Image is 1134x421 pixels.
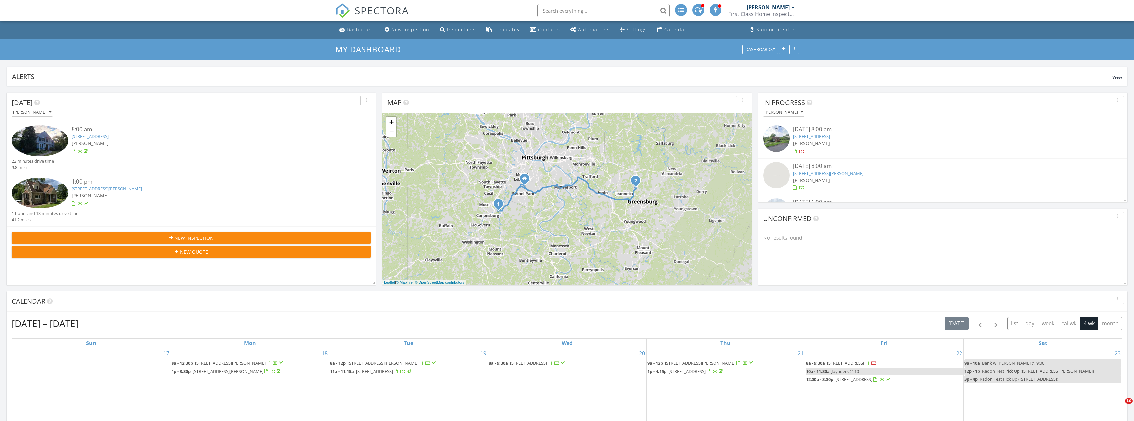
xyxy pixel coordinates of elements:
[1080,317,1098,330] button: 4 wk
[763,98,805,107] span: In Progress
[72,133,109,139] a: [STREET_ADDRESS]
[655,24,689,36] a: Calendar
[85,339,98,348] a: Sunday
[747,4,790,11] div: [PERSON_NAME]
[243,339,257,348] a: Monday
[330,360,437,366] a: 8a - 12p [STREET_ADDRESS][PERSON_NAME]
[638,348,646,359] a: Go to August 20, 2025
[12,317,78,330] h2: [DATE] – [DATE]
[793,133,830,139] a: [STREET_ADDRESS]
[617,24,649,36] a: Settings
[806,359,963,367] a: 8a - 9:30a [STREET_ADDRESS]
[330,359,487,367] a: 8a - 12p [STREET_ADDRESS][PERSON_NAME]
[347,26,374,33] div: Dashboard
[12,72,1112,81] div: Alerts
[355,3,409,17] span: SPECTORA
[560,339,574,348] a: Wednesday
[647,360,663,366] span: 9a - 12p
[12,232,371,244] button: New Inspection
[489,360,508,366] span: 8a - 9:30a
[172,360,193,366] span: 8a - 12:30p
[793,170,863,176] a: [STREET_ADDRESS][PERSON_NAME]
[945,317,969,330] button: [DATE]
[763,108,804,117] button: [PERSON_NAME]
[988,317,1004,330] button: Next
[879,339,889,348] a: Friday
[756,26,795,33] div: Support Center
[382,280,466,285] div: |
[764,110,803,115] div: [PERSON_NAME]
[634,179,637,183] i: 2
[964,368,980,374] span: 12p - 1p
[391,26,429,33] div: New Inspection
[348,360,418,366] span: [STREET_ADDRESS][PERSON_NAME]
[72,125,341,133] div: 8:00 am
[745,47,775,52] div: Dashboards
[174,235,214,241] span: New Inspection
[793,125,1092,133] div: [DATE] 8:00 am
[763,162,1122,191] a: [DATE] 8:00 am [STREET_ADDRESS][PERSON_NAME] [PERSON_NAME]
[806,368,830,374] span: 10a - 11:30a
[627,26,647,33] div: Settings
[489,360,566,366] a: 8a - 9:30a [STREET_ADDRESS]
[793,162,1092,170] div: [DATE] 8:00 am
[1111,398,1127,414] iframe: Intercom live chat
[793,177,830,183] span: [PERSON_NAME]
[1037,339,1049,348] a: Saturday
[982,368,1094,374] span: Radon Test Pick Up ([STREET_ADDRESS][PERSON_NAME])
[537,4,670,17] input: Search everything...
[12,210,78,217] div: 1 hours and 13 minutes drive time
[12,158,54,164] div: 22 minutes drive time
[180,248,208,255] span: New Quote
[806,376,963,384] a: 12:30p - 3:30p [STREET_ADDRESS]
[793,198,1092,207] div: [DATE] 1:00 pm
[498,204,502,208] div: 1033 Woodridge Dr, Canonsburg, PA 15317
[12,178,68,208] img: 9360590%2Fcover_photos%2FodT4tlVN4hd3XdyTkXJM%2Fsmall.jpg
[172,368,328,376] a: 1p - 3:30p [STREET_ADDRESS][PERSON_NAME]
[335,44,407,55] a: My Dashboard
[13,110,51,115] div: [PERSON_NAME]
[758,229,1127,247] div: No results found
[1022,317,1038,330] button: day
[806,360,825,366] span: 8a - 9:30a
[12,217,78,223] div: 41.2 miles
[330,368,487,376] a: 11a - 11:15a [STREET_ADDRESS]
[665,360,735,366] span: [STREET_ADDRESS][PERSON_NAME]
[832,368,859,374] span: Joyriders @ 10
[664,26,687,33] div: Calendar
[647,368,804,376] a: 1p - 4:15p [STREET_ADDRESS]
[793,140,830,146] span: [PERSON_NAME]
[1058,317,1080,330] button: cal wk
[763,198,790,225] img: streetview
[647,360,754,366] a: 9a - 12p [STREET_ADDRESS][PERSON_NAME]
[162,348,171,359] a: Go to August 17, 2025
[742,45,778,54] button: Dashboards
[980,376,1058,382] span: Radon Test Pick Up ([STREET_ADDRESS])
[763,125,790,152] img: streetview
[982,360,1044,366] span: Bank w [PERSON_NAME] @ 9:00
[72,178,341,186] div: 1:00 pm
[568,24,612,36] a: Automations (Advanced)
[386,127,396,137] a: Zoom out
[973,317,988,330] button: Previous
[1098,317,1122,330] button: month
[72,186,142,192] a: [STREET_ADDRESS][PERSON_NAME]
[668,368,706,374] span: [STREET_ADDRESS]
[1038,317,1058,330] button: week
[437,24,478,36] a: Inspections
[510,360,547,366] span: [STREET_ADDRESS]
[172,359,328,367] a: 8a - 12:30p [STREET_ADDRESS][PERSON_NAME]
[647,368,724,374] a: 1p - 4:15p [STREET_ADDRESS]
[1007,317,1022,330] button: list
[320,348,329,359] a: Go to August 18, 2025
[806,360,877,366] a: 8a - 9:30a [STREET_ADDRESS]
[1125,398,1133,404] span: 10
[827,360,864,366] span: [STREET_ADDRESS]
[12,246,371,258] button: New Quote
[494,26,519,33] div: Templates
[763,198,1122,228] a: [DATE] 1:00 pm [STREET_ADDRESS][PERSON_NAME] [PERSON_NAME]
[647,368,666,374] span: 1p - 4:15p
[719,339,732,348] a: Thursday
[415,280,464,284] a: © OpenStreetMap contributors
[1112,74,1122,80] span: View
